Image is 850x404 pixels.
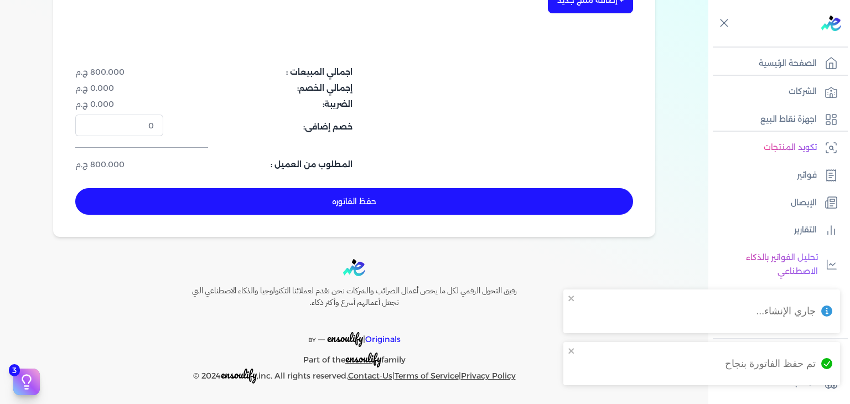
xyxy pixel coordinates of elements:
[568,294,576,303] button: close
[756,304,816,318] div: جاري الإنشاء...
[170,82,353,94] dt: إجمالي الخصم:
[170,66,353,78] dt: اجمالي المبيعات :
[75,188,633,215] button: حفظ الفاتوره
[343,259,365,276] img: logo
[759,56,817,71] p: الصفحة الرئيسية
[308,336,316,344] span: BY
[714,251,818,279] p: تحليل الفواتير بالذكاء الاصطناعي
[75,82,163,94] dd: 0.000 ج.م
[764,141,817,155] p: تكويد المنتجات
[791,196,817,210] p: الإيصال
[9,364,20,376] span: 3
[75,66,163,78] dd: 800.000 ج.م
[168,347,540,367] p: Part of the family
[170,159,353,170] dt: المطلوب من العميل :
[13,369,40,395] button: 3
[725,356,816,371] div: تم حفظ الفاتورة بنجاح
[708,52,843,75] a: الصفحة الرئيسية
[797,168,817,183] p: فواتير
[708,164,843,187] a: فواتير
[708,80,843,103] a: الشركات
[760,112,817,127] p: اجهزة نقاط البيع
[348,371,392,381] a: Contact-Us
[345,350,381,367] span: ensoulify
[708,108,843,131] a: اجهزة نقاط البيع
[708,219,843,242] a: التقارير
[327,329,363,346] span: ensoulify
[75,159,163,170] dd: 800.000 ج.م
[221,366,257,383] span: ensoulify
[794,223,817,237] p: التقارير
[708,191,843,215] a: الإيصال
[168,285,540,309] h6: رفيق التحول الرقمي لكل ما يخص أعمال الضرائب والشركات نحن نقدم لعملائنا التكنولوجيا والذكاء الاصطن...
[461,371,516,381] a: Privacy Policy
[568,346,576,355] button: close
[345,355,381,365] a: ensoulify
[170,99,353,110] dt: الضريبة:
[168,318,540,348] p: |
[170,115,353,136] dt: خصم إضافى:
[708,136,843,159] a: تكويد المنتجات
[708,246,843,283] a: تحليل الفواتير بالذكاء الاصطناعي
[75,99,163,110] dd: 0.000 ج.م
[365,334,401,344] span: Originals
[395,371,459,381] a: Terms of Service
[789,85,817,99] p: الشركات
[821,15,841,31] img: logo
[318,333,325,340] sup: __
[168,367,540,384] p: © 2024 ,inc. All rights reserved. | |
